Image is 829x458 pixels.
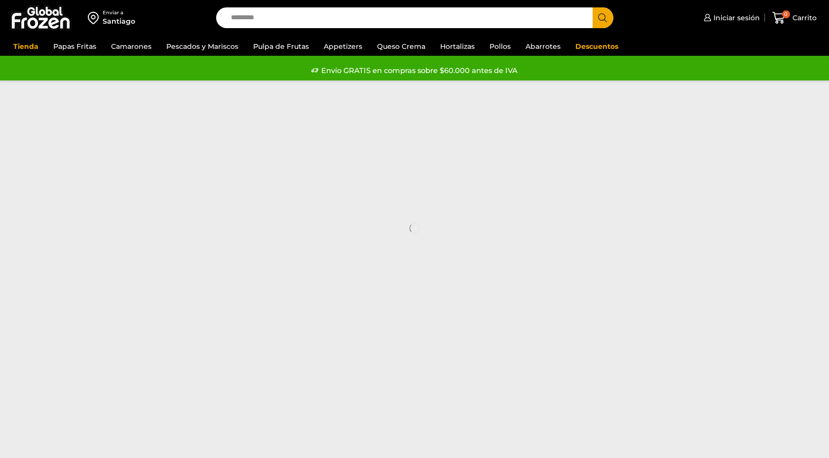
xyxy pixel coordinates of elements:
a: Pollos [485,37,516,56]
img: address-field-icon.svg [88,9,103,26]
a: Tienda [8,37,43,56]
a: Iniciar sesión [701,8,760,28]
a: Papas Fritas [48,37,101,56]
a: Abarrotes [521,37,565,56]
a: Descuentos [570,37,623,56]
button: Search button [593,7,613,28]
span: Carrito [790,13,817,23]
span: 0 [782,10,790,18]
a: Pescados y Mariscos [161,37,243,56]
a: Camarones [106,37,156,56]
div: Santiago [103,16,135,26]
a: Appetizers [319,37,367,56]
a: Hortalizas [435,37,480,56]
span: Iniciar sesión [711,13,760,23]
a: Pulpa de Frutas [248,37,314,56]
div: Enviar a [103,9,135,16]
a: 0 Carrito [770,6,819,30]
a: Queso Crema [372,37,430,56]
